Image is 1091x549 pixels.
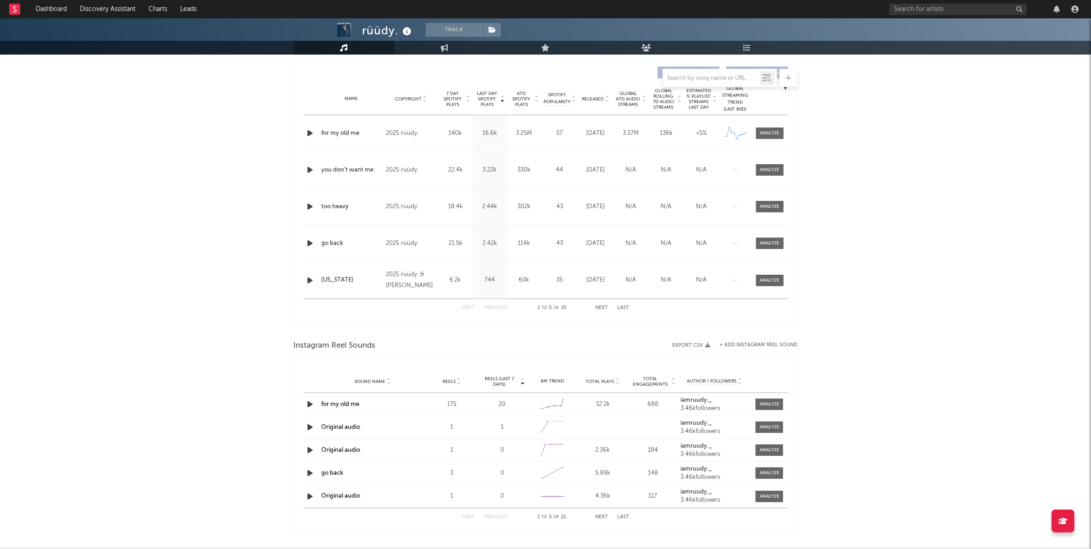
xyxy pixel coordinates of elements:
input: Search for artists [889,4,1027,15]
div: 3.46k followers [680,428,749,435]
div: 0 [479,446,525,455]
div: N/A [651,276,682,285]
div: 21.5k [441,239,471,248]
button: Previous [484,305,509,311]
div: Name [322,95,382,102]
div: 136k [651,129,682,138]
div: N/A [651,202,682,211]
button: Next [596,515,609,520]
div: 18.4k [441,202,471,211]
span: to [542,515,548,519]
div: Global Streaming Trend (Last 60D) [722,85,749,113]
div: 3.57M [616,129,647,138]
div: 43 [544,202,576,211]
div: <5% [686,129,717,138]
div: 6M Trend [530,378,576,385]
span: Author / Followers [687,378,737,384]
div: 1 [429,423,475,432]
button: Features(0) [726,67,788,78]
div: 1 [429,446,475,455]
div: 5.99k [580,469,625,478]
strong: iamruudy._ [680,397,712,403]
a: Original audio [322,493,361,499]
div: 60k [510,276,539,285]
div: 22.4k [441,166,471,175]
a: Original audio [322,447,361,453]
div: 117 [630,492,676,501]
div: 57 [544,129,576,138]
span: Reels (last 7 days) [479,376,520,387]
span: of [554,515,559,519]
button: + Add Instagram Reel Sound [720,343,798,348]
div: N/A [686,276,717,285]
div: 2025 rüüdy. [386,238,436,249]
div: 2.44k [475,202,505,211]
span: Instagram Reel Sounds [294,340,376,351]
a: you don't want me [322,166,382,175]
span: Last Day Spotify Plays [475,91,499,107]
strong: iamruudy._ [680,420,712,426]
div: 1 [479,423,525,432]
span: Total Plays [586,379,614,384]
div: 16.6k [475,129,505,138]
div: 330k [510,166,539,175]
div: 744 [475,276,505,285]
div: N/A [616,202,647,211]
div: [DATE] [581,239,611,248]
span: Spotify Popularity [543,92,570,105]
button: Last [618,515,630,520]
a: iamruudy._ [680,397,749,404]
a: iamruudy._ [680,489,749,495]
a: for my old me [322,129,382,138]
a: go back [322,470,344,476]
span: ATD Spotify Plays [510,91,534,107]
span: Estimated % Playlist Streams Last Day [686,88,712,110]
span: of [554,306,559,310]
a: [US_STATE] [322,276,382,285]
span: Released [582,96,604,102]
button: Last [618,305,630,311]
div: 3.46k followers [680,497,749,504]
a: iamruudy._ [680,443,749,449]
span: Global Rolling 7D Audio Streams [651,88,676,110]
div: [DATE] [581,276,611,285]
div: 3.46k followers [680,451,749,458]
div: 2.36k [580,446,625,455]
span: 7 Day Spotify Plays [441,91,465,107]
div: 3.22k [475,166,505,175]
div: N/A [616,276,647,285]
a: for my old me [322,401,360,407]
div: N/A [686,202,717,211]
div: 0 [479,469,525,478]
button: Export CSV [673,343,711,348]
div: 2025 rüüdy. [386,128,436,139]
div: 0 [479,492,525,501]
div: 114k [510,239,539,248]
div: 6.2k [441,276,471,285]
div: N/A [616,166,647,175]
div: 2025 rüüdy. [386,201,436,212]
button: Track [426,23,483,37]
div: 1 5 10 [527,303,577,314]
div: 43 [544,239,576,248]
div: 2025 rüüdy. & [PERSON_NAME] [386,269,436,291]
div: 3.25M [510,129,539,138]
div: [DATE] [581,166,611,175]
button: First [462,515,475,520]
button: Previous [484,515,509,520]
div: 3 [429,469,475,478]
span: Copyright [395,96,422,102]
a: go back [322,239,382,248]
span: Sound Name [355,379,385,384]
div: 44 [544,166,576,175]
div: [DATE] [581,129,611,138]
button: Next [596,305,609,311]
strong: iamruudy._ [680,489,712,495]
div: 302k [510,202,539,211]
span: Reels [443,379,455,384]
button: First [462,305,475,311]
a: iamruudy._ [680,420,749,427]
